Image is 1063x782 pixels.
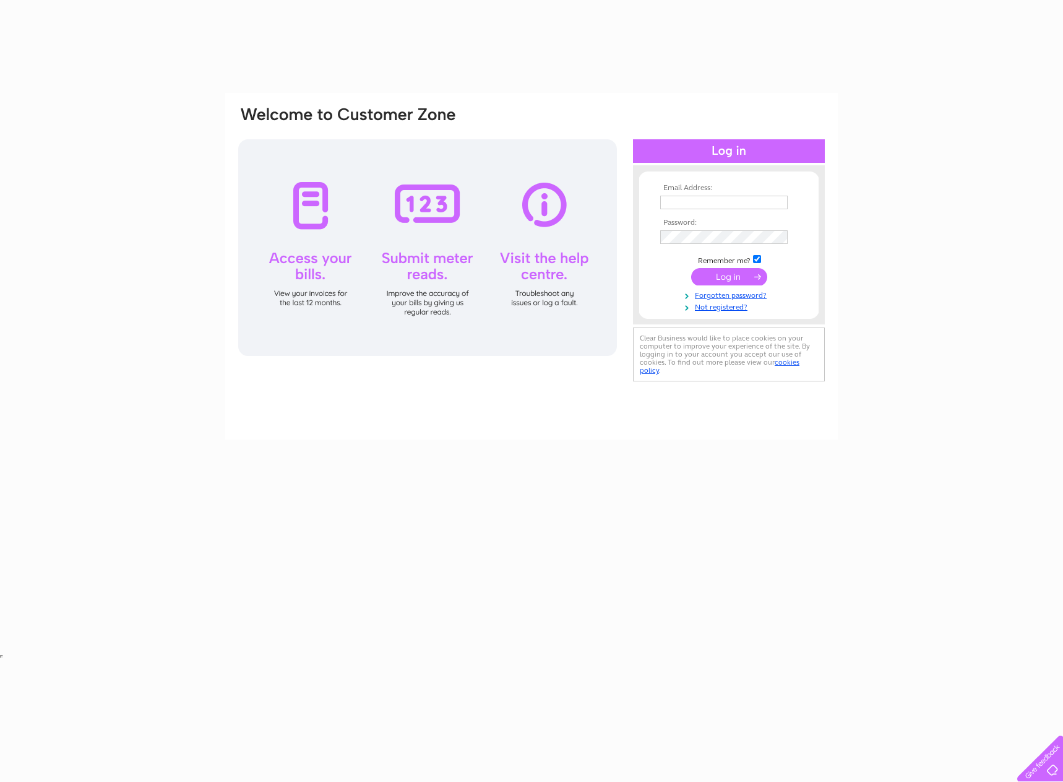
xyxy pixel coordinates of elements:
[657,219,801,227] th: Password:
[640,358,799,375] a: cookies policy
[657,253,801,266] td: Remember me?
[657,184,801,193] th: Email Address:
[660,289,801,300] a: Forgotten password?
[660,300,801,312] a: Not registered?
[633,328,825,381] div: Clear Business would like to place cookies on your computer to improve your experience of the sit...
[691,268,767,285] input: Submit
